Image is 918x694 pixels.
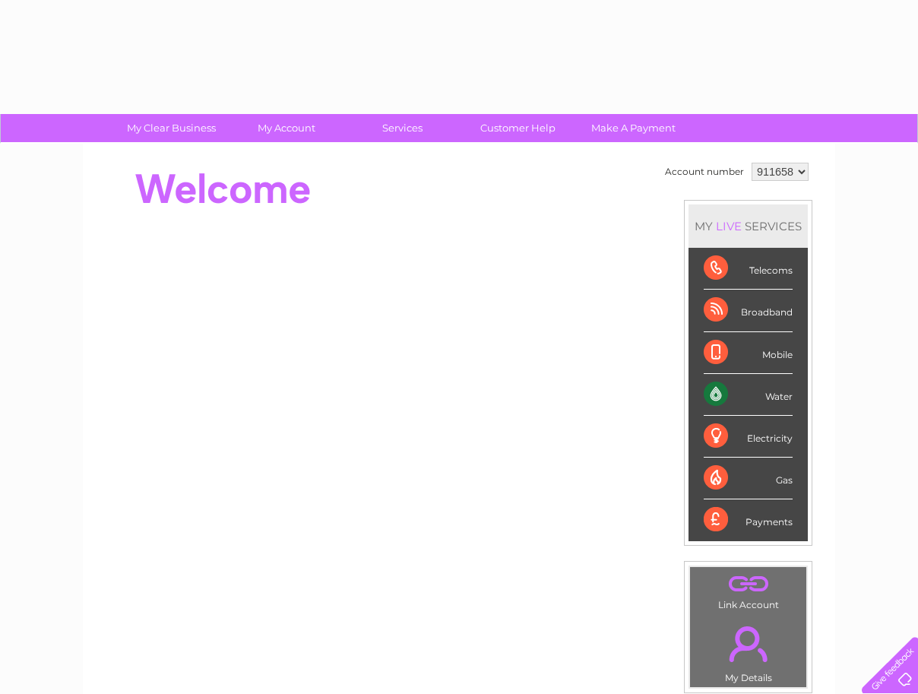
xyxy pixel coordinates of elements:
[704,458,793,499] div: Gas
[704,499,793,540] div: Payments
[694,571,802,597] a: .
[704,248,793,290] div: Telecoms
[694,617,802,670] a: .
[340,114,465,142] a: Services
[713,219,745,233] div: LIVE
[688,204,808,248] div: MY SERVICES
[224,114,350,142] a: My Account
[661,159,748,185] td: Account number
[704,332,793,374] div: Mobile
[704,374,793,416] div: Water
[704,416,793,458] div: Electricity
[109,114,234,142] a: My Clear Business
[455,114,581,142] a: Customer Help
[689,613,807,688] td: My Details
[689,566,807,614] td: Link Account
[571,114,696,142] a: Make A Payment
[704,290,793,331] div: Broadband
